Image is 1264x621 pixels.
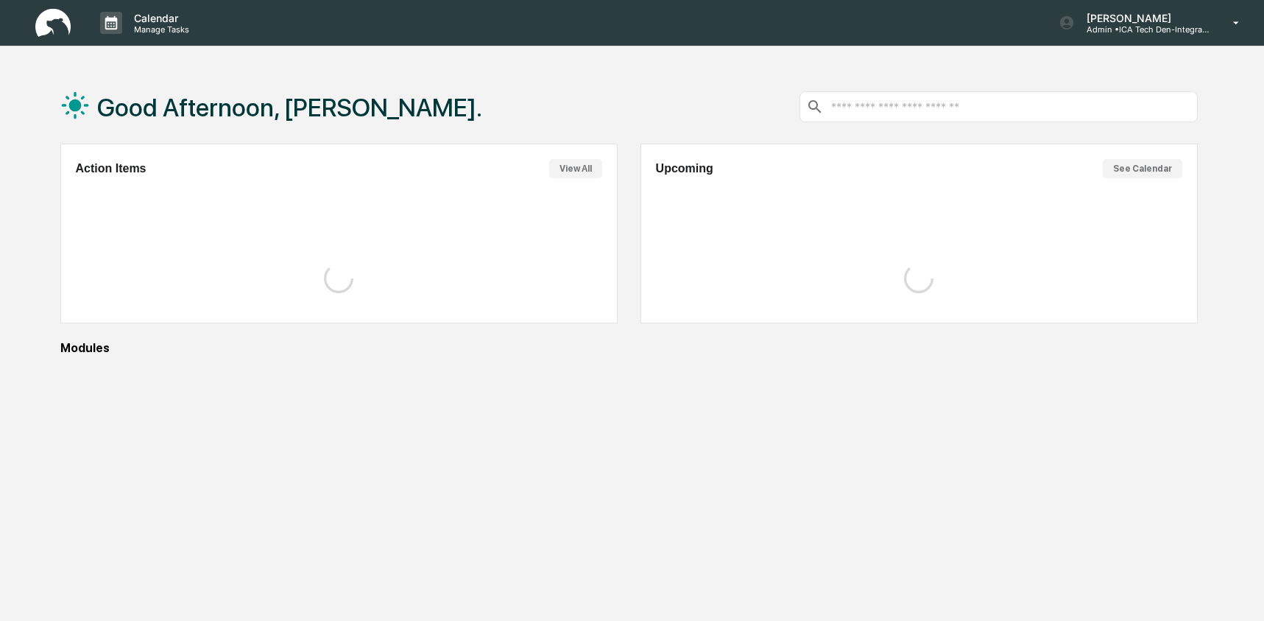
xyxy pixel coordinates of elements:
[76,162,146,175] h2: Action Items
[1075,24,1212,35] p: Admin • ICA Tech Den-Integrated Compliance Advisors
[97,93,482,122] h1: Good Afternoon, [PERSON_NAME].
[1075,12,1212,24] p: [PERSON_NAME]
[656,162,713,175] h2: Upcoming
[60,341,1198,355] div: Modules
[35,9,71,38] img: logo
[122,24,197,35] p: Manage Tasks
[549,159,602,178] button: View All
[1103,159,1182,178] button: See Calendar
[122,12,197,24] p: Calendar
